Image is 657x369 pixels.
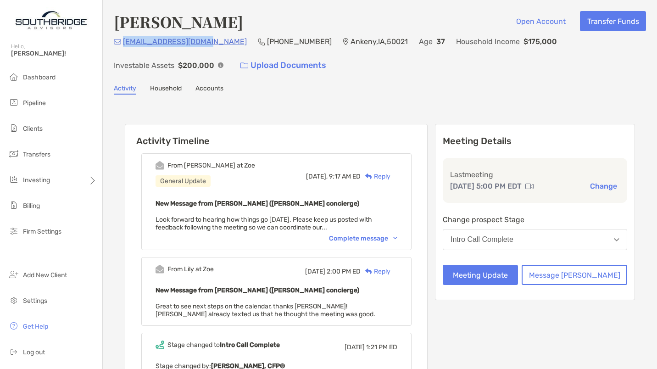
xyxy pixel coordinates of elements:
a: Activity [114,84,136,95]
button: Intro Call Complete [443,229,627,250]
span: Great to see next steps on the calendar, thanks [PERSON_NAME]! [PERSON_NAME] already texted us th... [156,302,375,318]
b: Intro Call Complete [220,341,280,349]
img: Open dropdown arrow [614,238,619,241]
span: 9:17 AM ED [329,173,361,180]
img: Email Icon [114,39,121,45]
img: pipeline icon [8,97,19,108]
h4: [PERSON_NAME] [114,11,243,32]
div: General Update [156,175,211,187]
img: Reply icon [365,268,372,274]
span: Investing [23,176,50,184]
span: 1:21 PM ED [366,343,397,351]
p: Last meeting [450,169,620,180]
img: Reply icon [365,173,372,179]
a: Accounts [195,84,223,95]
span: Pipeline [23,99,46,107]
b: New Message from [PERSON_NAME] ([PERSON_NAME] concierge) [156,286,359,294]
span: 2:00 PM ED [327,268,361,275]
b: New Message from [PERSON_NAME] ([PERSON_NAME] concierge) [156,200,359,207]
p: [EMAIL_ADDRESS][DOMAIN_NAME] [123,36,247,47]
img: Zoe Logo [11,4,91,37]
img: transfers icon [8,148,19,159]
p: [PHONE_NUMBER] [267,36,332,47]
img: Event icon [156,265,164,274]
img: Event icon [156,341,164,349]
span: Transfers [23,151,50,158]
span: [DATE], [306,173,328,180]
p: 37 [436,36,445,47]
span: Settings [23,297,47,305]
img: Event icon [156,161,164,170]
p: Change prospect Stage [443,214,627,225]
img: Chevron icon [393,237,397,240]
span: Billing [23,202,40,210]
p: Meeting Details [443,135,627,147]
a: Household [150,84,182,95]
img: get-help icon [8,320,19,331]
div: From [PERSON_NAME] at Zoe [167,162,255,169]
span: Dashboard [23,73,56,81]
img: Location Icon [343,38,349,45]
img: investing icon [8,174,19,185]
div: From Lily at Zoe [167,265,214,273]
button: Change [587,181,620,191]
span: [PERSON_NAME]! [11,50,97,57]
img: settings icon [8,295,19,306]
img: Info Icon [218,62,223,68]
span: Get Help [23,323,48,330]
img: Phone Icon [258,38,265,45]
p: Age [419,36,433,47]
img: dashboard icon [8,71,19,82]
p: Ankeny , IA , 50021 [351,36,408,47]
p: $175,000 [523,36,557,47]
div: Reply [361,172,390,181]
span: Look forward to hearing how things go [DATE]. Please keep us posted with feedback following the m... [156,216,372,231]
a: Upload Documents [234,56,332,75]
button: Open Account [509,11,573,31]
img: add_new_client icon [8,269,19,280]
span: [DATE] [345,343,365,351]
img: clients icon [8,123,19,134]
div: Reply [361,267,390,276]
img: communication type [525,183,534,190]
span: [DATE] [305,268,325,275]
span: Log out [23,348,45,356]
div: Complete message [329,235,397,242]
span: Clients [23,125,43,133]
button: Transfer Funds [580,11,646,31]
img: billing icon [8,200,19,211]
span: Firm Settings [23,228,61,235]
button: Meeting Update [443,265,518,285]
span: Add New Client [23,271,67,279]
p: [DATE] 5:00 PM EDT [450,180,522,192]
div: Intro Call Complete [451,235,513,244]
p: Investable Assets [114,60,174,71]
p: $200,000 [178,60,214,71]
img: button icon [240,62,248,69]
img: logout icon [8,346,19,357]
h6: Activity Timeline [125,124,427,146]
p: Household Income [456,36,520,47]
img: firm-settings icon [8,225,19,236]
div: Stage changed to [167,341,280,349]
button: Message [PERSON_NAME] [522,265,627,285]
